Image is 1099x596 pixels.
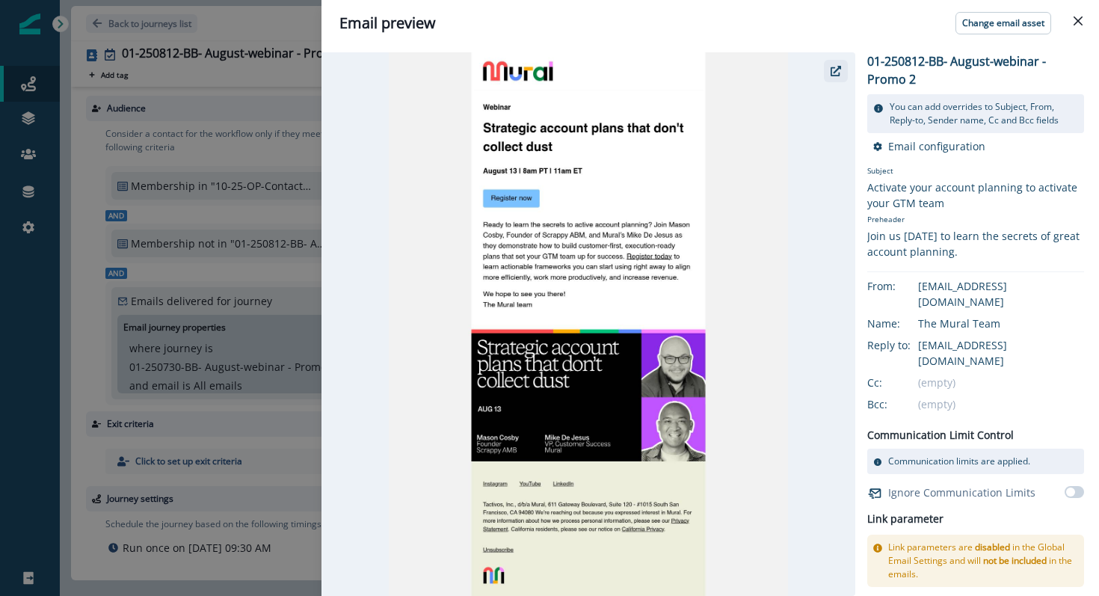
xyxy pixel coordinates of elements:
div: Reply to: [867,337,942,353]
div: (empty) [918,396,1084,412]
p: Subject [867,165,1084,179]
button: Close [1066,9,1090,33]
p: You can add overrides to Subject, From, Reply-to, Sender name, Cc and Bcc fields [890,100,1078,127]
div: Bcc: [867,396,942,412]
p: 01-250812-BB- August-webinar - Promo 2 [867,52,1084,88]
h2: Link parameter [867,510,943,529]
img: email asset unavailable [389,52,789,596]
p: Link parameters are in the Global Email Settings and will in the emails. [888,541,1078,581]
div: Activate your account planning to activate your GTM team [867,179,1084,211]
p: Email configuration [888,139,985,153]
div: Name: [867,316,942,331]
button: Email configuration [873,139,985,153]
div: [EMAIL_ADDRESS][DOMAIN_NAME] [918,278,1084,310]
button: Change email asset [955,12,1051,34]
p: Change email asset [962,18,1044,28]
div: Join us [DATE] to learn the secrets of great account planning. [867,228,1084,259]
div: Email preview [339,12,1081,34]
p: Communication limits are applied. [888,455,1030,468]
div: (empty) [918,375,1084,390]
div: [EMAIL_ADDRESS][DOMAIN_NAME] [918,337,1084,369]
div: Cc: [867,375,942,390]
span: not be included [983,554,1047,567]
div: From: [867,278,942,294]
p: Preheader [867,211,1084,228]
p: Ignore Communication Limits [888,485,1035,500]
div: The Mural Team [918,316,1084,331]
span: disabled [975,541,1010,553]
p: Communication Limit Control [867,427,1014,443]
